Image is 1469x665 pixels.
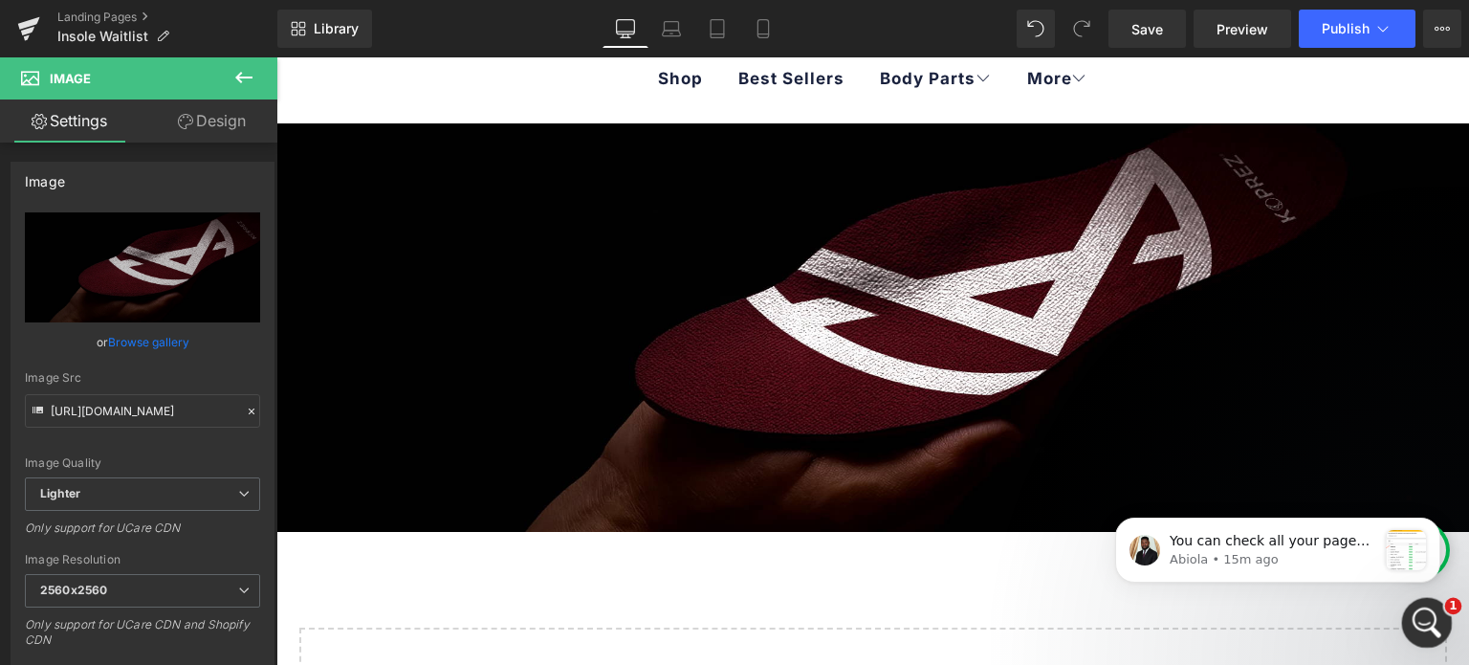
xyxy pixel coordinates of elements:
[1194,10,1291,48] a: Preview
[694,10,740,48] a: Tablet
[1217,19,1268,39] span: Preview
[1017,10,1055,48] button: Undo
[1299,10,1415,48] button: Publish
[40,583,107,597] b: 2560x2560
[276,57,1469,665] iframe: To enrich screen reader interactions, please activate Accessibility in Grammarly extension settings
[25,521,260,548] div: Only support for UCare CDN
[25,456,260,470] div: Image Quality
[143,100,281,143] a: Design
[40,486,80,500] b: Lighter
[25,553,260,566] div: Image Resolution
[57,10,277,25] a: Landing Pages
[740,10,786,48] a: Mobile
[1131,19,1163,39] span: Save
[314,20,359,37] span: Library
[1086,479,1469,613] iframe: Intercom notifications message
[25,163,65,189] div: Image
[25,332,260,352] div: or
[25,617,260,660] div: Only support for UCare CDN and Shopify CDN
[25,394,260,428] input: Link
[1063,10,1101,48] button: Redo
[1423,10,1461,48] button: More
[1445,598,1462,615] span: 1
[1322,21,1370,36] span: Publish
[1402,598,1453,649] iframe: Intercom live chat
[603,10,648,48] a: Desktop
[648,10,694,48] a: Laptop
[277,10,372,48] a: New Library
[25,371,260,385] div: Image Src
[108,325,189,359] a: Browse gallery
[57,29,148,44] span: Insole Waitlist
[50,71,91,86] span: Image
